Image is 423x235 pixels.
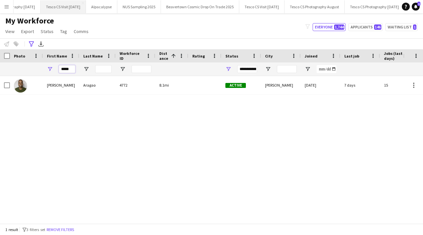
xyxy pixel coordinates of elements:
span: 1 [417,2,420,6]
span: Joined [305,54,318,59]
button: NUS Sampling 2025 [117,0,161,13]
span: 146 [374,24,381,30]
span: 3 filters set [26,227,45,232]
span: View [5,28,15,34]
span: City [265,54,273,59]
span: 8.1mi [159,83,169,88]
span: Jobs (last 90 days) [384,51,411,61]
span: My Workforce [5,16,54,26]
a: View [3,27,17,36]
button: Tesco CS Photography [DATE] [345,0,404,13]
span: Distance [159,51,169,61]
span: Tag [60,28,67,34]
div: [PERSON_NAME] [43,76,79,94]
div: 15 [380,76,423,94]
span: Status [225,54,238,59]
button: Open Filter Menu [47,66,53,72]
button: Open Filter Menu [265,66,271,72]
a: Tag [58,27,70,36]
button: Waiting list1 [385,23,418,31]
button: Open Filter Menu [225,66,231,72]
input: Joined Filter Input [317,65,336,73]
button: Open Filter Menu [305,66,311,72]
span: Rating [192,54,205,59]
a: Export [19,27,37,36]
app-action-btn: Advanced filters [27,40,35,48]
div: Aragao [79,76,116,94]
input: City Filter Input [277,65,297,73]
span: Workforce ID [120,51,143,61]
input: First Name Filter Input [59,65,75,73]
a: Status [38,27,56,36]
button: Tesco CS Visit [DATE] [239,0,285,13]
div: [PERSON_NAME] [261,76,301,94]
app-action-btn: Export XLSX [37,40,45,48]
img: Paulo Andre Aragao [14,79,27,93]
span: Comms [74,28,89,34]
span: Export [21,28,34,34]
span: Status [41,28,54,34]
span: First Name [47,54,67,59]
span: Last Name [83,54,103,59]
input: Last Name Filter Input [95,65,112,73]
button: Tesco CS Visit [DATE] [41,0,86,13]
span: Last job [344,54,359,59]
button: Open Filter Menu [120,66,126,72]
span: 1 [413,24,416,30]
div: 4772 [116,76,155,94]
button: Beavertown Cosmic Drop On Trade 2025 [161,0,239,13]
button: Remove filters [45,226,75,233]
button: Applicants146 [348,23,383,31]
a: Comms [71,27,91,36]
button: Alpacalypse [86,0,117,13]
input: Workforce ID Filter Input [132,65,151,73]
button: Everyone1,744 [313,23,346,31]
button: Tesco CS Photography August [285,0,345,13]
div: [DATE] [301,76,340,94]
a: 1 [412,3,420,11]
span: Active [225,83,246,88]
span: Photo [14,54,25,59]
button: Open Filter Menu [83,66,89,72]
span: 1,744 [334,24,344,30]
div: 7 days [340,76,380,94]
